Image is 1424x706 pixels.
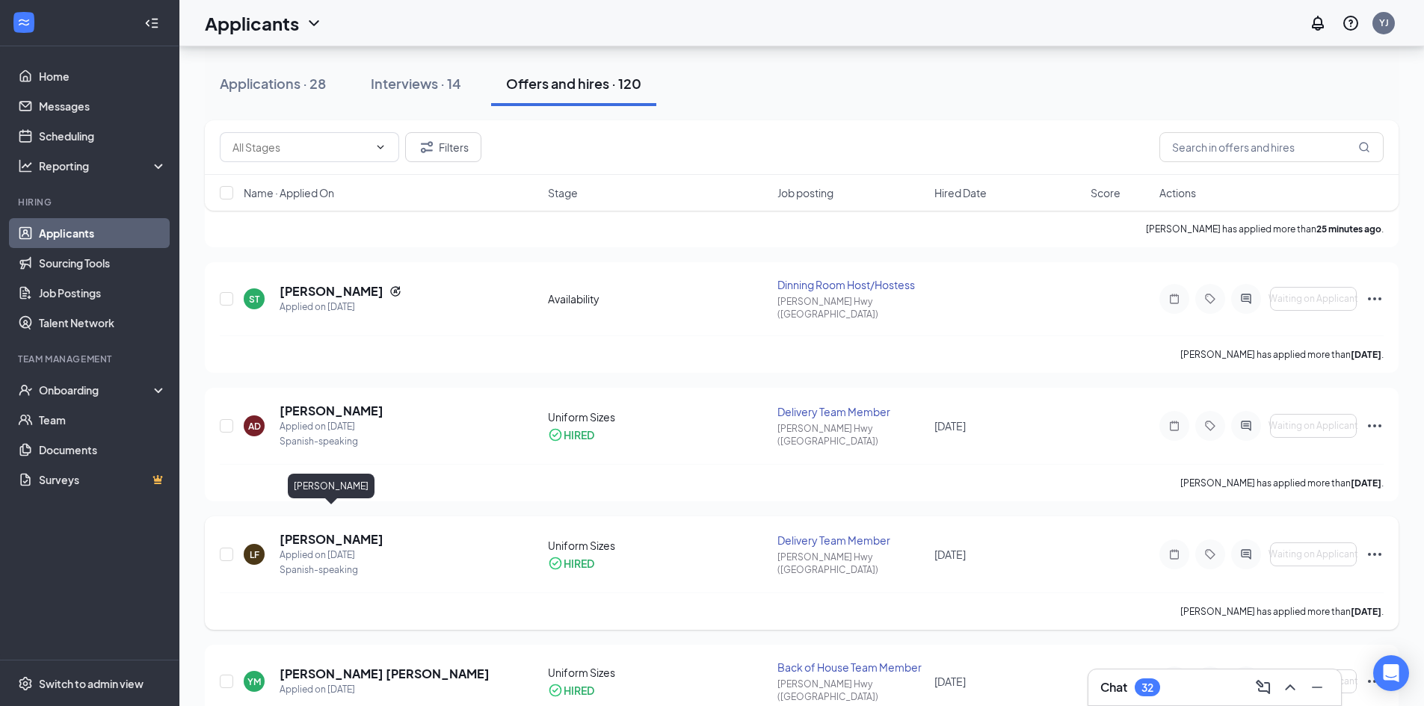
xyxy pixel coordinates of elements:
[248,420,261,433] div: AD
[1159,185,1196,200] span: Actions
[548,683,563,698] svg: CheckmarkCircle
[1269,294,1358,304] span: Waiting on Applicant
[777,277,925,292] div: Dinning Room Host/Hostess
[1091,185,1121,200] span: Score
[39,308,167,338] a: Talent Network
[250,548,259,561] div: LF
[280,548,383,563] div: Applied on [DATE]
[1278,675,1302,699] button: ChevronUp
[1305,675,1329,699] button: Minimize
[39,278,167,308] a: Job Postings
[205,10,299,36] h1: Applicants
[244,185,334,200] span: Name · Applied On
[1366,290,1384,308] svg: Ellipses
[934,675,966,688] span: [DATE]
[18,676,33,691] svg: Settings
[548,538,769,553] div: Uniform Sizes
[548,409,769,424] div: Uniform Sizes
[564,427,594,442] div: HIRED
[1342,14,1360,32] svg: QuestionInfo
[1201,420,1219,432] svg: Tag
[1165,293,1183,305] svg: Note
[1180,477,1384,489] p: [PERSON_NAME] has applied more than .
[1351,477,1381,489] b: [DATE]
[280,283,383,300] h5: [PERSON_NAME]
[1237,548,1255,560] svg: ActiveChat
[220,74,326,93] div: Applications · 28
[1366,545,1384,563] svg: Ellipses
[1180,605,1384,618] p: [PERSON_NAME] has applied more than .
[934,419,966,433] span: [DATE]
[39,158,167,173] div: Reporting
[1379,16,1389,29] div: YJ
[39,676,144,691] div: Switch to admin view
[280,300,401,315] div: Applied on [DATE]
[1201,293,1219,305] svg: Tag
[144,16,159,31] svg: Collapse
[777,422,925,448] div: [PERSON_NAME] Hwy ([GEOGRAPHIC_DATA])
[1309,14,1327,32] svg: Notifications
[405,132,481,162] button: Filter Filters
[1100,679,1127,696] h3: Chat
[39,435,167,465] a: Documents
[1180,348,1384,361] p: [PERSON_NAME] has applied more than .
[39,218,167,248] a: Applicants
[1201,548,1219,560] svg: Tag
[777,404,925,419] div: Delivery Team Member
[305,14,323,32] svg: ChevronDown
[1251,675,1275,699] button: ComposeMessage
[371,74,461,93] div: Interviews · 14
[247,675,261,688] div: YM
[777,678,925,703] div: [PERSON_NAME] Hwy ([GEOGRAPHIC_DATA])
[39,465,167,495] a: SurveysCrown
[777,551,925,576] div: [PERSON_NAME] Hwy ([GEOGRAPHIC_DATA])
[777,533,925,548] div: Delivery Team Member
[39,121,167,151] a: Scheduling
[1373,655,1409,691] div: Open Intercom Messenger
[418,138,436,156] svg: Filter
[1366,417,1384,435] svg: Ellipses
[548,427,563,442] svg: CheckmarkCircle
[280,531,383,548] h5: [PERSON_NAME]
[288,474,375,498] div: [PERSON_NAME]
[1146,223,1384,235] p: [PERSON_NAME] has applied more than .
[232,139,369,155] input: All Stages
[1270,669,1357,693] button: Waiting on Applicant
[18,158,33,173] svg: Analysis
[506,74,641,93] div: Offers and hires · 120
[1308,678,1326,696] svg: Minimize
[777,295,925,321] div: [PERSON_NAME] Hwy ([GEOGRAPHIC_DATA])
[389,285,401,297] svg: Reapply
[1316,223,1381,235] b: 25 minutes ago
[1165,548,1183,560] svg: Note
[548,665,769,680] div: Uniform Sizes
[564,556,594,571] div: HIRED
[548,556,563,571] svg: CheckmarkCircle
[39,91,167,121] a: Messages
[1270,414,1357,438] button: Waiting on Applicant
[280,563,383,578] div: Spanish-speaking
[280,682,490,697] div: Applied on [DATE]
[777,185,833,200] span: Job posting
[1351,349,1381,360] b: [DATE]
[280,419,383,434] div: Applied on [DATE]
[1165,420,1183,432] svg: Note
[1159,132,1384,162] input: Search in offers and hires
[1269,549,1358,560] span: Waiting on Applicant
[1358,141,1370,153] svg: MagnifyingGlass
[777,660,925,675] div: Back of House Team Member
[1237,293,1255,305] svg: ActiveChat
[39,405,167,435] a: Team
[1254,678,1272,696] svg: ComposeMessage
[375,141,386,153] svg: ChevronDown
[280,403,383,419] h5: [PERSON_NAME]
[1237,420,1255,432] svg: ActiveChat
[280,666,490,682] h5: [PERSON_NAME] [PERSON_NAME]
[1270,542,1357,566] button: Waiting on Applicant
[1351,606,1381,617] b: [DATE]
[934,185,987,200] span: Hired Date
[564,683,594,698] div: HIRED
[548,185,578,200] span: Stage
[1270,287,1357,311] button: Waiting on Applicant
[934,548,966,561] span: [DATE]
